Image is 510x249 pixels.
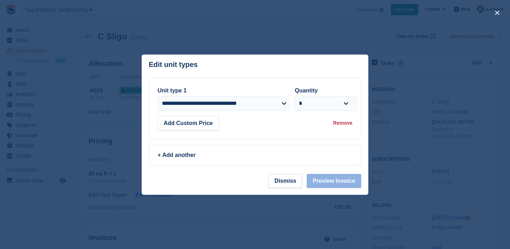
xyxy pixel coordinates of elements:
[333,119,352,127] div: Remove
[268,174,302,188] button: Dismiss
[149,61,198,69] p: Edit unit types
[158,116,219,130] button: Add Custom Price
[149,145,361,165] a: + Add another
[295,87,318,94] label: Quantity
[158,87,187,94] label: Unit type 1
[492,7,503,18] button: close
[307,174,361,188] button: Preview Invoice
[158,151,352,159] div: + Add another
